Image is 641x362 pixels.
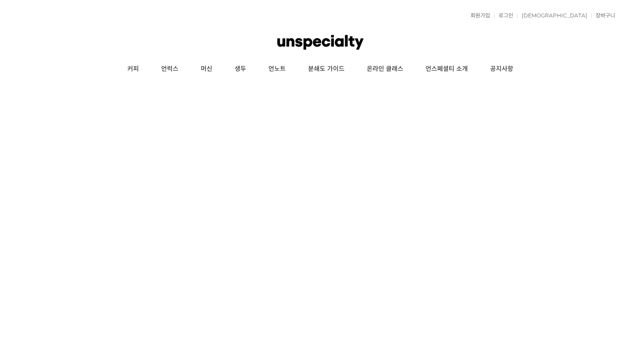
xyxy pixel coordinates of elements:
a: 언스페셜티 소개 [414,58,479,80]
a: 장바구니 [591,13,615,18]
a: 온라인 클래스 [356,58,414,80]
a: 언럭스 [150,58,190,80]
a: 공지사항 [479,58,524,80]
a: 분쇄도 가이드 [297,58,356,80]
a: [DEMOGRAPHIC_DATA] [517,13,587,18]
a: 커피 [116,58,150,80]
a: 생두 [223,58,257,80]
a: 머신 [190,58,223,80]
a: 회원가입 [466,13,490,18]
a: 언노트 [257,58,297,80]
img: 언스페셜티 몰 [277,29,364,56]
a: 로그인 [494,13,513,18]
